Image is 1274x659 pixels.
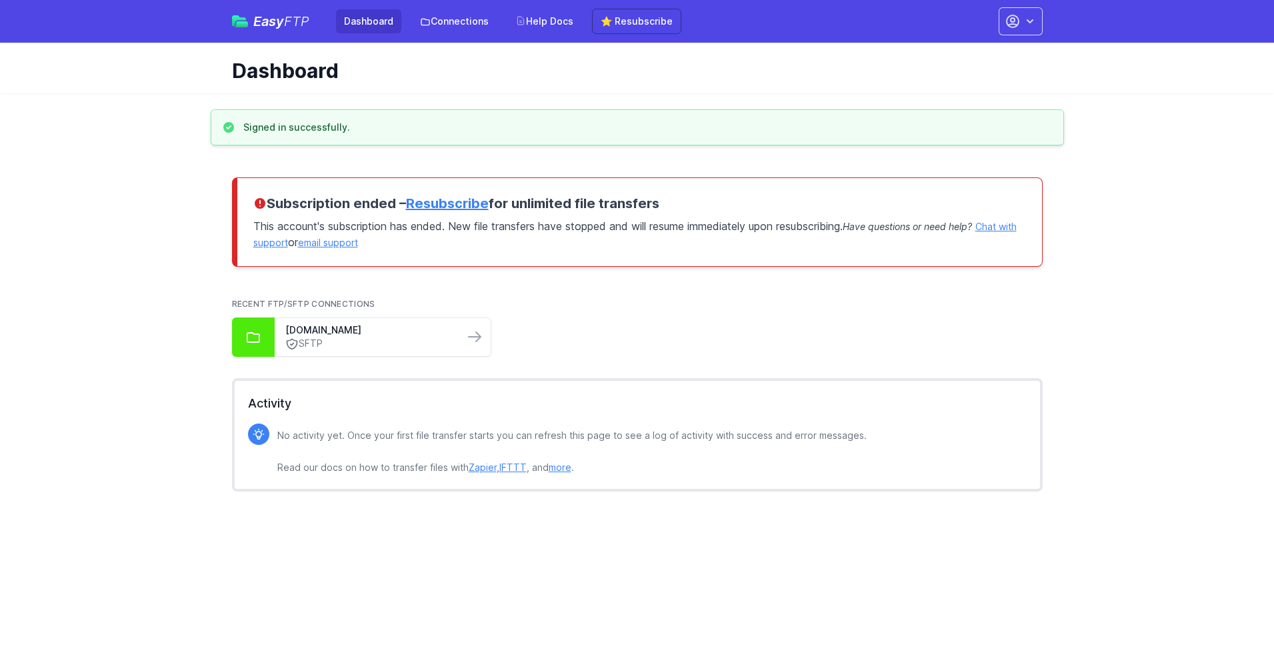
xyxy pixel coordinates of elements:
p: This account's subscription has ended. New file transfers have stopped and will resume immediatel... [253,213,1026,250]
a: IFTTT [499,462,527,473]
span: Easy [253,15,309,28]
a: more [549,462,571,473]
p: No activity yet. Once your first file transfer starts you can refresh this page to see a log of a... [277,428,867,476]
a: Dashboard [336,9,401,33]
a: Resubscribe [406,195,489,211]
span: FTP [284,13,309,29]
h3: Subscription ended – for unlimited file transfers [253,194,1026,213]
h3: Signed in successfully. [243,121,350,134]
h2: Recent FTP/SFTP Connections [232,299,1043,309]
a: ⭐ Resubscribe [592,9,681,34]
a: Connections [412,9,497,33]
a: Help Docs [507,9,581,33]
img: easyftp_logo.png [232,15,248,27]
a: EasyFTP [232,15,309,28]
a: [DOMAIN_NAME] [285,323,453,337]
h2: Activity [248,394,1027,413]
a: Zapier [469,462,497,473]
h1: Dashboard [232,59,1032,83]
span: Have questions or need help? [843,221,972,232]
a: SFTP [285,337,453,351]
a: email support [298,237,358,248]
